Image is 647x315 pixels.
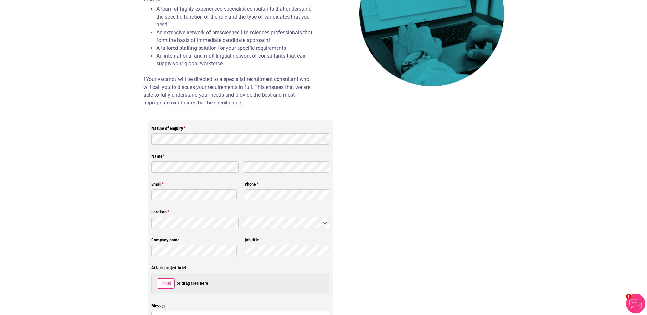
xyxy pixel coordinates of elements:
input: Country [243,217,330,228]
label: Company name [151,235,237,243]
label: Nature of enquiry [151,123,330,131]
span: or drag files here. [177,281,210,286]
li: An international and multilingual network of consultants that can supply your global workforce [156,52,318,68]
label: Email [151,179,237,187]
img: Chatbot [626,294,645,313]
label: Attach project brief [151,263,330,271]
span: 1 [626,294,631,299]
button: Upload [157,278,175,289]
legend: Name [151,151,330,159]
label: Job title [245,235,330,243]
input: First [151,161,239,173]
legend: Location [151,207,330,215]
input: State / Province / Region [151,217,239,228]
label: Message [151,300,330,309]
li: A team of highly-experienced specialist consultants that understand the specific function of the ... [156,5,318,29]
li: A tailored staffing solution for your specific requirements [156,44,318,52]
li: An extensive network of prescreened life sciences professionals that form the basis of immediate ... [156,29,318,44]
p: †Your vacancy will be directed to a specialist recruitment consultant who will call you to discus... [143,75,318,107]
label: Phone [245,179,330,187]
input: Last [243,161,330,173]
span: Upload [160,280,171,287]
